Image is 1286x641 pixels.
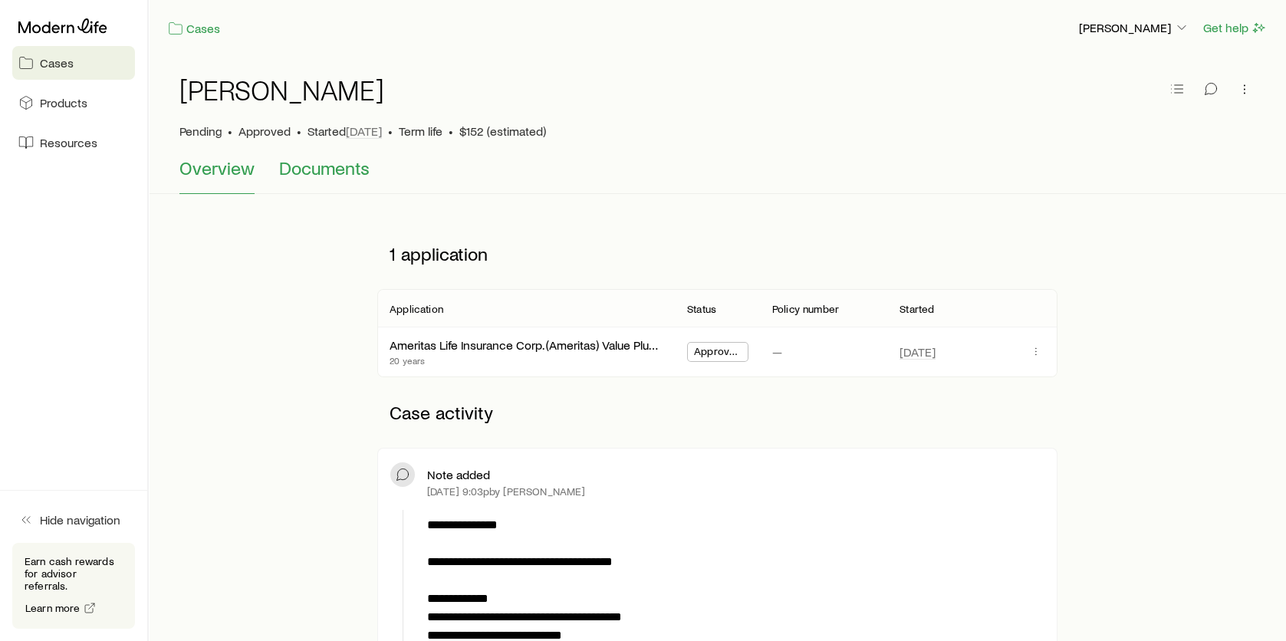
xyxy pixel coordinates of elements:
[390,337,683,352] a: Ameritas Life Insurance Corp. (Ameritas) Value Plus Term
[308,123,382,139] p: Started
[694,345,742,361] span: Approved
[40,512,120,528] span: Hide navigation
[40,55,74,71] span: Cases
[390,303,443,315] p: Application
[377,231,1057,277] p: 1 application
[390,354,663,367] p: 20 years
[40,95,87,110] span: Products
[25,603,81,613] span: Learn more
[297,123,301,139] span: •
[346,123,382,139] span: [DATE]
[12,543,135,629] div: Earn cash rewards for advisor referrals.Learn more
[12,46,135,80] a: Cases
[772,344,782,360] p: —
[772,303,839,315] p: Policy number
[900,344,936,360] span: [DATE]
[427,467,490,482] p: Note added
[687,303,716,315] p: Status
[279,157,370,179] span: Documents
[390,337,663,353] div: Ameritas Life Insurance Corp. (Ameritas) Value Plus Term
[449,123,453,139] span: •
[179,74,384,105] h1: [PERSON_NAME]
[377,390,1057,436] p: Case activity
[388,123,393,139] span: •
[900,303,934,315] p: Started
[1078,19,1190,38] button: [PERSON_NAME]
[12,503,135,537] button: Hide navigation
[179,157,1255,194] div: Case details tabs
[1079,20,1189,35] p: [PERSON_NAME]
[238,123,291,139] span: Approved
[1202,19,1268,37] button: Get help
[228,123,232,139] span: •
[12,86,135,120] a: Products
[12,126,135,159] a: Resources
[427,485,585,498] p: [DATE] 9:03p by [PERSON_NAME]
[179,157,255,179] span: Overview
[459,123,546,139] span: $152 (estimated)
[179,123,222,139] p: Pending
[40,135,97,150] span: Resources
[25,555,123,592] p: Earn cash rewards for advisor referrals.
[167,20,221,38] a: Cases
[399,123,442,139] span: Term life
